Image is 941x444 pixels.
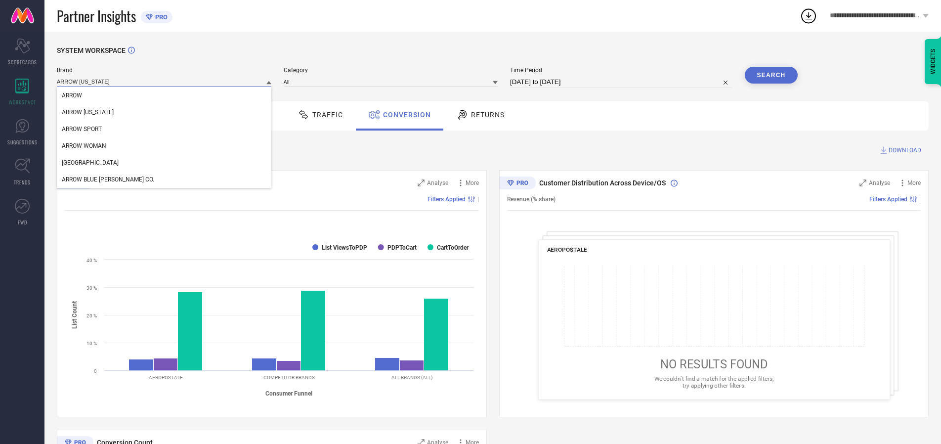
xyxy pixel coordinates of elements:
[57,171,271,188] div: ARROW BLUE JEAN CO.
[660,357,768,371] span: NO RESULTS FOUND
[7,138,38,146] span: SUGGESTIONS
[265,390,312,397] tspan: Consumer Funnel
[57,137,271,154] div: ARROW WOMAN
[437,244,469,251] text: CartToOrder
[149,375,183,380] text: AEROPOSTALE
[57,104,271,121] div: ARROW NEW YORK
[427,179,448,186] span: Analyse
[418,179,425,186] svg: Zoom
[312,111,343,119] span: Traffic
[391,375,432,380] text: ALL BRANDS (ALL)
[62,142,106,149] span: ARROW WOMAN
[919,196,921,203] span: |
[8,58,37,66] span: SCORECARDS
[539,179,666,187] span: Customer Distribution Across Device/OS
[800,7,817,25] div: Open download list
[62,109,114,116] span: ARROW [US_STATE]
[153,13,168,21] span: PRO
[18,219,27,226] span: FWD
[86,258,97,263] text: 40 %
[471,111,505,119] span: Returns
[466,179,479,186] span: More
[869,196,907,203] span: Filters Applied
[383,111,431,119] span: Conversion
[263,375,315,380] text: COMPETITOR BRANDS
[62,126,102,133] span: ARROW SPORT
[57,67,271,74] span: Brand
[57,121,271,137] div: ARROW SPORT
[745,67,798,84] button: Search
[507,196,556,203] span: Revenue (% share)
[322,244,367,251] text: List ViewsToPDP
[284,67,498,74] span: Category
[859,179,866,186] svg: Zoom
[86,341,97,346] text: 10 %
[57,46,126,54] span: SYSTEM WORKSPACE
[86,313,97,318] text: 20 %
[907,179,921,186] span: More
[510,76,732,88] input: Select time period
[387,244,417,251] text: PDPToCart
[547,246,587,253] span: AEROPOSTALE
[94,368,97,374] text: 0
[654,375,773,389] span: We couldn’t find a match for the applied filters, try applying other filters.
[9,98,36,106] span: WORKSPACE
[86,285,97,291] text: 30 %
[57,154,271,171] div: NEWPORT
[62,159,119,166] span: [GEOGRAPHIC_DATA]
[428,196,466,203] span: Filters Applied
[510,67,732,74] span: Time Period
[869,179,890,186] span: Analyse
[62,92,82,99] span: ARROW
[14,178,31,186] span: TRENDS
[57,6,136,26] span: Partner Insights
[889,145,921,155] span: DOWNLOAD
[62,176,154,183] span: ARROW BLUE [PERSON_NAME] CO.
[57,87,271,104] div: ARROW
[499,177,536,191] div: Premium
[477,196,479,203] span: |
[71,301,78,329] tspan: List Count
